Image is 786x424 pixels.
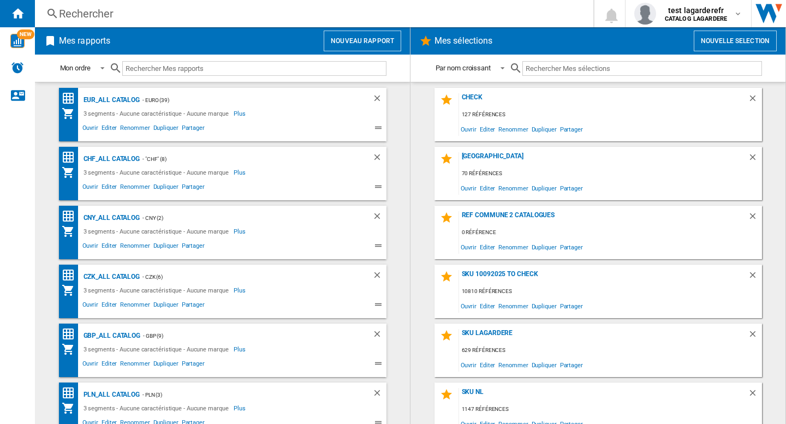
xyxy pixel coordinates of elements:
[180,300,206,313] span: Partager
[459,93,748,108] div: check
[497,240,529,254] span: Renommer
[140,152,350,166] div: - "CHF" (8)
[522,61,762,76] input: Rechercher Mes sélections
[459,181,478,195] span: Ouvrir
[234,343,247,356] span: Plus
[81,166,234,179] div: 3 segments - Aucune caractéristique - Aucune marque
[459,240,478,254] span: Ouvrir
[81,123,100,136] span: Ouvrir
[57,31,112,51] h2: Mes rapports
[140,93,350,107] div: - EURO (39)
[372,270,386,284] div: Supprimer
[436,64,491,72] div: Par nom croissant
[372,211,386,225] div: Supprimer
[180,241,206,254] span: Partager
[81,329,141,343] div: GBP_ALL CATALOG
[62,210,81,223] div: Matrice des prix
[530,122,558,136] span: Dupliquer
[118,300,151,313] span: Renommer
[59,6,565,21] div: Rechercher
[81,182,100,195] span: Ouvrir
[62,284,81,297] div: Mon assortiment
[478,122,497,136] span: Editer
[140,211,350,225] div: - CNY (2)
[140,270,350,284] div: - CZK (6)
[81,211,140,225] div: CNY_ALL CATALOG
[748,329,762,344] div: Supprimer
[62,327,81,341] div: Matrice des prix
[180,182,206,195] span: Partager
[152,359,180,372] span: Dupliquer
[530,298,558,313] span: Dupliquer
[234,225,247,238] span: Plus
[497,181,529,195] span: Renommer
[152,182,180,195] span: Dupliquer
[81,107,234,120] div: 3 segments - Aucune caractéristique - Aucune marque
[530,181,558,195] span: Dupliquer
[459,344,762,357] div: 629 références
[10,34,25,48] img: wise-card.svg
[459,226,762,240] div: 0 référence
[459,285,762,298] div: 10810 références
[478,181,497,195] span: Editer
[497,298,529,313] span: Renommer
[81,241,100,254] span: Ouvrir
[118,241,151,254] span: Renommer
[81,402,234,415] div: 3 segments - Aucune caractéristique - Aucune marque
[152,123,180,136] span: Dupliquer
[372,152,386,166] div: Supprimer
[62,107,81,120] div: Mon assortiment
[81,300,100,313] span: Ouvrir
[152,241,180,254] span: Dupliquer
[62,402,81,415] div: Mon assortiment
[558,122,585,136] span: Partager
[140,329,350,343] div: - GBP (9)
[478,357,497,372] span: Editer
[118,359,151,372] span: Renommer
[748,270,762,285] div: Supprimer
[100,182,118,195] span: Editer
[81,343,234,356] div: 3 segments - Aucune caractéristique - Aucune marque
[497,357,529,372] span: Renommer
[234,166,247,179] span: Plus
[372,388,386,402] div: Supprimer
[152,300,180,313] span: Dupliquer
[140,388,350,402] div: - PLN (3)
[530,357,558,372] span: Dupliquer
[81,359,100,372] span: Ouvrir
[558,298,585,313] span: Partager
[558,240,585,254] span: Partager
[558,357,585,372] span: Partager
[372,93,386,107] div: Supprimer
[372,329,386,343] div: Supprimer
[634,3,656,25] img: profile.jpg
[100,241,118,254] span: Editer
[530,240,558,254] span: Dupliquer
[60,64,91,72] div: Mon ordre
[118,182,151,195] span: Renommer
[81,270,140,284] div: CZK_ALL CATALOG
[748,211,762,226] div: Supprimer
[459,403,762,416] div: 1147 références
[234,107,247,120] span: Plus
[459,357,478,372] span: Ouvrir
[62,225,81,238] div: Mon assortiment
[17,29,34,39] span: NEW
[118,123,151,136] span: Renommer
[81,225,234,238] div: 3 segments - Aucune caractéristique - Aucune marque
[459,152,748,167] div: [GEOGRAPHIC_DATA]
[324,31,401,51] button: Nouveau rapport
[100,123,118,136] span: Editer
[234,402,247,415] span: Plus
[497,122,529,136] span: Renommer
[459,108,762,122] div: 127 références
[459,270,748,285] div: Sku 10092025 to check
[100,300,118,313] span: Editer
[62,268,81,282] div: Matrice des prix
[180,123,206,136] span: Partager
[694,31,777,51] button: Nouvelle selection
[665,5,727,16] span: test lagarderefr
[459,388,748,403] div: SKU NL
[748,152,762,167] div: Supprimer
[62,151,81,164] div: Matrice des prix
